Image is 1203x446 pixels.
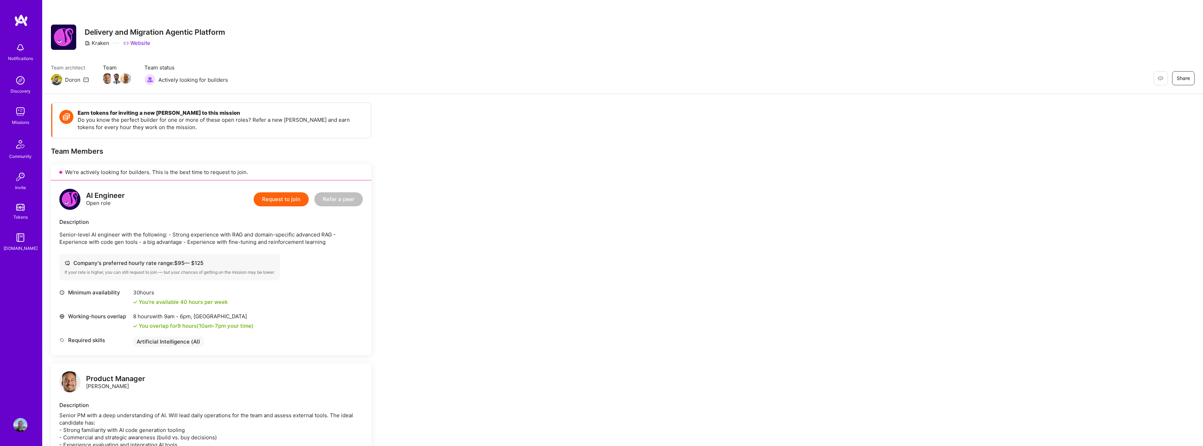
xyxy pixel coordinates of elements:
i: icon EyeClosed [1158,75,1163,81]
a: Team Member Avatar [103,73,112,85]
img: bell [13,41,27,55]
div: [PERSON_NAME] [86,375,145,390]
div: Discovery [11,87,31,95]
img: discovery [13,73,27,87]
div: 8 hours with [GEOGRAPHIC_DATA] [133,313,254,320]
span: Actively looking for builders [158,76,228,84]
div: Minimum availability [59,289,130,296]
div: Community [9,153,32,160]
i: icon Clock [59,290,65,295]
i: icon Tag [59,338,65,343]
img: guide book [13,231,27,245]
img: Team Architect [51,74,62,85]
img: Team Member Avatar [120,73,131,84]
div: You're available 40 hours per week [133,298,228,306]
div: Kraken [85,39,109,47]
a: User Avatar [12,418,29,432]
p: Do you know the perfect builder for one or more of these open roles? Refer a new [PERSON_NAME] an... [78,116,364,131]
div: 30 hours [133,289,228,296]
span: Share [1177,75,1190,82]
i: icon Mail [83,77,89,82]
div: Required skills [59,337,130,344]
i: icon Cash [65,260,70,266]
div: Description [59,401,363,409]
div: Description [59,218,363,226]
div: AI Engineer [86,192,125,199]
div: Doron [65,76,80,84]
img: logo [59,189,80,210]
button: Share [1172,71,1195,85]
div: Tokens [13,213,28,221]
span: 9am - 6pm , [163,313,194,320]
img: Company Logo [51,25,76,50]
a: Website [123,39,150,47]
h4: Earn tokens for inviting a new [PERSON_NAME] to this mission [78,110,364,116]
button: Refer a peer [314,192,363,206]
i: icon CompanyGray [85,40,90,46]
div: Invite [15,184,26,191]
a: logo [59,371,80,394]
img: teamwork [13,105,27,119]
div: Notifications [8,55,33,62]
span: 10am - 7pm [199,322,226,329]
i: icon Check [133,300,137,304]
span: Team status [144,64,228,71]
div: [DOMAIN_NAME] [4,245,38,252]
p: Senior-level AI engineer with the following: - Strong experience with RAG and domain-specific adv... [59,231,363,246]
img: Team Member Avatar [111,73,122,84]
h3: Delivery and Migration Agentic Platform [85,28,225,36]
span: Team [103,64,130,71]
span: Team architect [51,64,89,71]
img: User Avatar [13,418,27,432]
a: Team Member Avatar [121,73,130,85]
img: Actively looking for builders [144,74,156,85]
img: Team Member Avatar [102,73,113,84]
i: icon World [59,314,65,319]
img: tokens [16,204,25,211]
button: Request to join [254,192,309,206]
img: Community [12,136,29,153]
a: Team Member Avatar [112,73,121,85]
img: logo [59,371,80,392]
div: Working-hours overlap [59,313,130,320]
div: Team Members [51,147,371,156]
div: You overlap for 9 hours ( your time) [139,322,254,329]
img: Token icon [59,110,73,124]
img: Invite [13,170,27,184]
div: We’re actively looking for builders. This is the best time to request to join. [51,164,371,180]
div: If your rate is higher, you can still request to join — but your chances of getting on the missio... [65,269,275,275]
img: logo [14,14,28,27]
div: Product Manager [86,375,145,382]
i: icon Check [133,324,137,328]
div: Open role [86,192,125,207]
div: Company's preferred hourly rate range: $ 95 — $ 125 [65,259,275,267]
div: Artificial Intelligence (AI) [133,337,204,347]
div: Missions [12,119,29,126]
